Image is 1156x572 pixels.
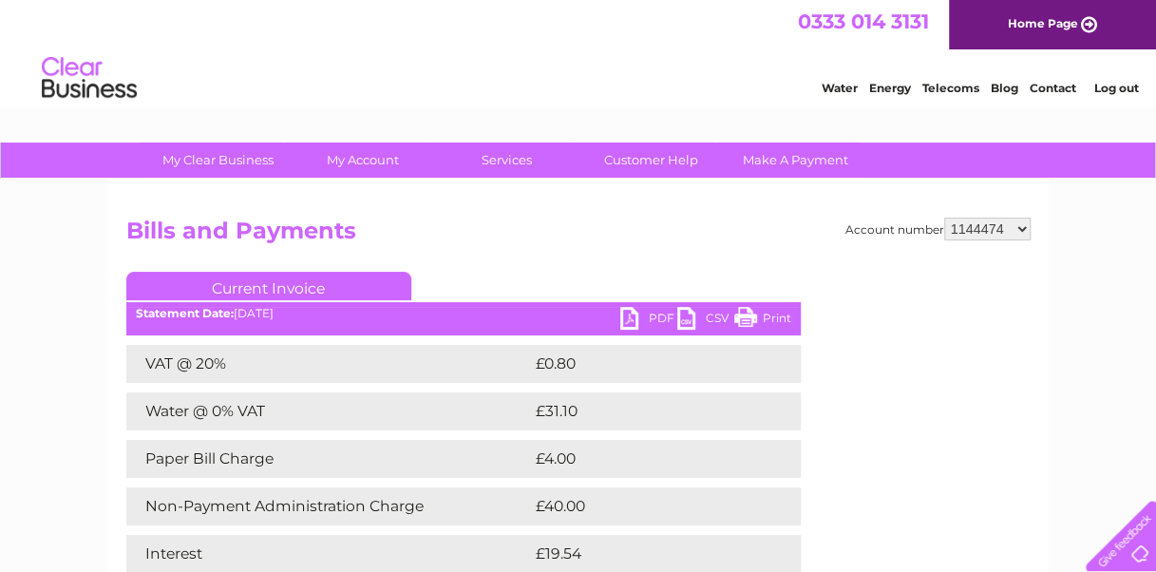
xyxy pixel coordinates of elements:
[677,307,734,334] a: CSV
[531,345,757,383] td: £0.80
[126,392,531,430] td: Water @ 0% VAT
[126,272,411,300] a: Current Invoice
[284,143,441,178] a: My Account
[717,143,874,178] a: Make A Payment
[991,81,1018,95] a: Blog
[822,81,858,95] a: Water
[798,10,929,33] a: 0333 014 3131
[531,487,764,525] td: £40.00
[1030,81,1076,95] a: Contact
[130,10,1028,92] div: Clear Business is a trading name of Verastar Limited (registered in [GEOGRAPHIC_DATA] No. 3667643...
[126,440,531,478] td: Paper Bill Charge
[136,306,234,320] b: Statement Date:
[869,81,911,95] a: Energy
[620,307,677,334] a: PDF
[1093,81,1138,95] a: Log out
[126,307,801,320] div: [DATE]
[922,81,979,95] a: Telecoms
[573,143,730,178] a: Customer Help
[126,345,531,383] td: VAT @ 20%
[140,143,296,178] a: My Clear Business
[428,143,585,178] a: Services
[734,307,791,334] a: Print
[531,440,757,478] td: £4.00
[126,218,1031,254] h2: Bills and Payments
[531,392,759,430] td: £31.10
[41,49,138,107] img: logo.png
[126,487,531,525] td: Non-Payment Administration Charge
[845,218,1031,240] div: Account number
